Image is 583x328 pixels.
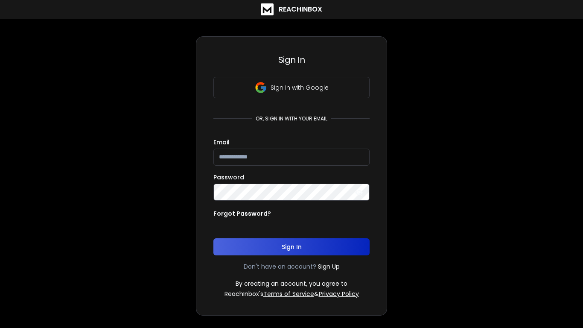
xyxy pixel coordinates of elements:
a: Terms of Service [263,290,314,298]
label: Email [213,139,230,145]
button: Sign In [213,238,370,255]
h3: Sign In [213,54,370,66]
img: logo [261,3,274,15]
p: By creating an account, you agree to [236,279,347,288]
p: Sign in with Google [271,83,329,92]
a: Privacy Policy [319,290,359,298]
p: Don't have an account? [244,262,316,271]
h1: ReachInbox [279,4,322,15]
p: or, sign in with your email [252,115,331,122]
button: Sign in with Google [213,77,370,98]
p: Forgot Password? [213,209,271,218]
label: Password [213,174,244,180]
a: ReachInbox [261,3,322,15]
p: ReachInbox's & [224,290,359,298]
a: Sign Up [318,262,340,271]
